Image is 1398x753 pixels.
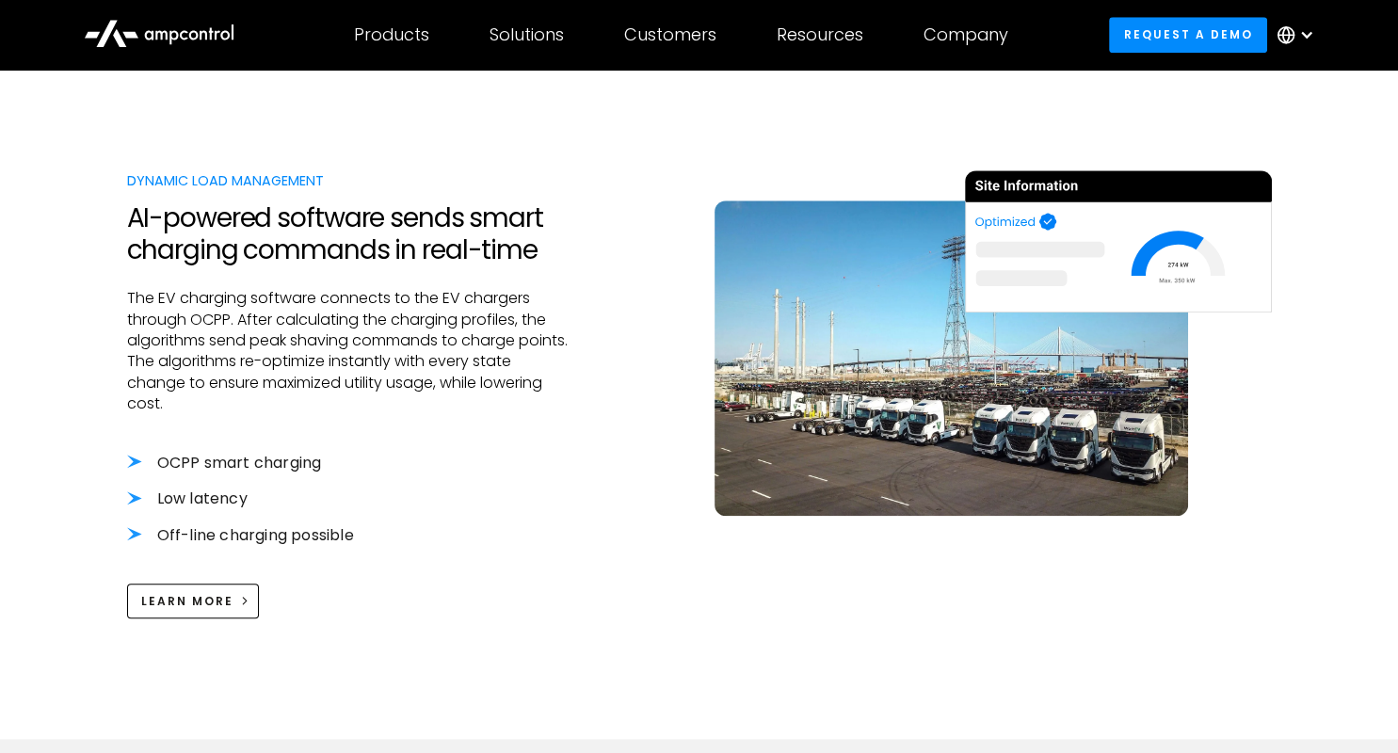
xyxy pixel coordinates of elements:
[354,24,429,45] div: Products
[127,489,573,509] li: Low latency
[127,584,260,618] a: Learn More
[127,288,573,414] p: The EV charging software connects to the EV chargers through OCPP. After calculating the charging...
[715,200,1188,516] img: Ampcontrol peak shaving dynamic load management for EV Fleets
[777,24,863,45] div: Resources
[490,24,564,45] div: Solutions
[141,593,233,610] div: Learn More
[924,24,1008,45] div: Company
[624,24,716,45] div: Customers
[127,453,573,473] li: OCPP smart charging
[965,170,1272,375] img: Ampcontrol peak shaving dynamic load management for EV Fleets
[127,202,573,265] h2: AI-powered software sends smart charging commands in real-time
[127,525,573,546] li: Off-line charging possible
[127,170,573,191] div: Dynamic Load Management
[1109,17,1267,52] a: Request a demo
